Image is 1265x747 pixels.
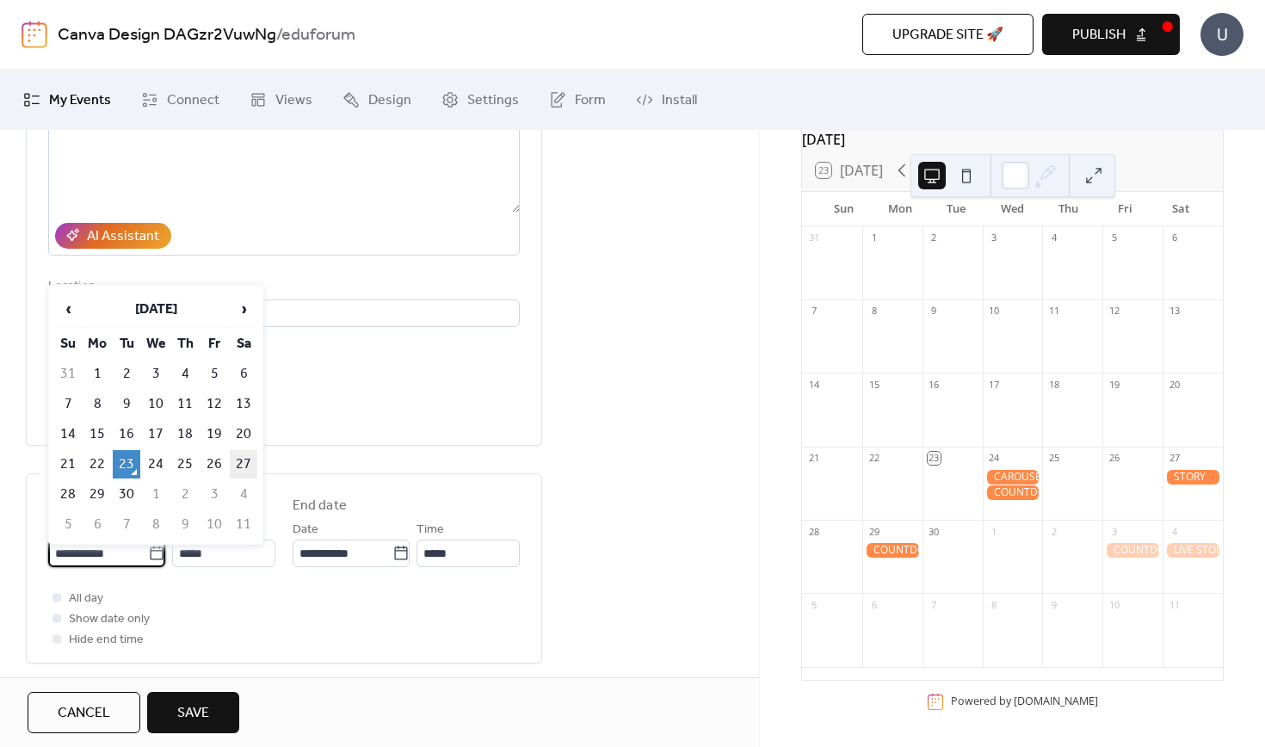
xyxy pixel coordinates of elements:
div: 21 [807,452,820,465]
td: 4 [171,360,199,388]
div: 11 [1047,305,1060,318]
div: Tue [929,192,984,226]
td: 23 [113,450,140,478]
div: 3 [988,232,1001,244]
div: 15 [867,378,880,391]
td: 10 [201,510,228,539]
td: 1 [142,480,170,509]
div: 2 [928,232,941,244]
span: Time [417,520,444,540]
td: 12 [201,390,228,418]
td: 29 [83,480,111,509]
b: eduforum [281,19,355,52]
div: U [1200,13,1243,56]
td: 21 [54,450,82,478]
div: CAROUSEL [983,470,1043,485]
span: Publish [1072,25,1126,46]
button: Upgrade site 🚀 [862,14,1034,55]
span: Cancel [58,703,110,724]
span: Connect [167,90,219,111]
div: 5 [807,598,820,611]
div: 6 [1168,232,1181,244]
th: Su [54,330,82,358]
td: 28 [54,480,82,509]
td: 7 [54,390,82,418]
div: 25 [1047,452,1060,465]
div: 4 [1168,525,1181,538]
div: Thu [1040,192,1096,226]
div: 17 [988,378,1001,391]
td: 1 [83,360,111,388]
span: Settings [467,90,519,111]
button: Cancel [28,692,140,733]
td: 5 [201,360,228,388]
div: 8 [867,305,880,318]
span: Design [368,90,411,111]
div: 10 [1108,598,1120,611]
a: My Events [10,77,124,123]
div: Powered by [951,695,1098,709]
span: All day [69,589,103,609]
div: 26 [1108,452,1120,465]
div: COUNTDOWN -1 DAY [1102,543,1163,558]
div: 29 [867,525,880,538]
td: 7 [113,510,140,539]
div: 10 [988,305,1001,318]
div: 27 [1168,452,1181,465]
div: 9 [928,305,941,318]
span: › [231,292,256,326]
td: 5 [54,510,82,539]
td: 18 [171,420,199,448]
td: 19 [201,420,228,448]
span: Date [293,520,318,540]
div: 24 [988,452,1001,465]
span: Form [575,90,606,111]
span: Upgrade site 🚀 [892,25,1003,46]
span: My Events [49,90,111,111]
div: Wed [984,192,1040,226]
td: 30 [113,480,140,509]
div: 14 [807,378,820,391]
td: 11 [171,390,199,418]
div: 9 [1047,598,1060,611]
th: Sa [230,330,257,358]
div: Fri [1096,192,1152,226]
div: 19 [1108,378,1120,391]
td: 2 [171,480,199,509]
div: 31 [807,232,820,244]
div: AI Assistant [87,226,159,247]
div: 1 [988,525,1001,538]
div: 8 [988,598,1001,611]
td: 9 [171,510,199,539]
td: 13 [230,390,257,418]
a: Connect [128,77,232,123]
td: 27 [230,450,257,478]
a: Design [330,77,424,123]
div: 12 [1108,305,1120,318]
a: Canva Design DAGzr2VuwNg [58,19,276,52]
div: 5 [1108,232,1120,244]
td: 8 [142,510,170,539]
td: 3 [201,480,228,509]
td: 20 [230,420,257,448]
div: 22 [867,452,880,465]
span: Install [662,90,697,111]
td: 6 [230,360,257,388]
span: Save [177,703,209,724]
th: We [142,330,170,358]
td: 9 [113,390,140,418]
td: 2 [113,360,140,388]
a: [DOMAIN_NAME] [1014,695,1098,709]
div: 18 [1047,378,1060,391]
td: 22 [83,450,111,478]
span: Hide end time [69,630,144,651]
td: 16 [113,420,140,448]
button: Publish [1042,14,1180,55]
div: 1 [867,232,880,244]
td: 17 [142,420,170,448]
div: Sat [1153,192,1209,226]
div: STORY [1163,470,1223,485]
div: 13 [1168,305,1181,318]
span: Show date only [69,609,150,630]
div: End date [293,496,347,516]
